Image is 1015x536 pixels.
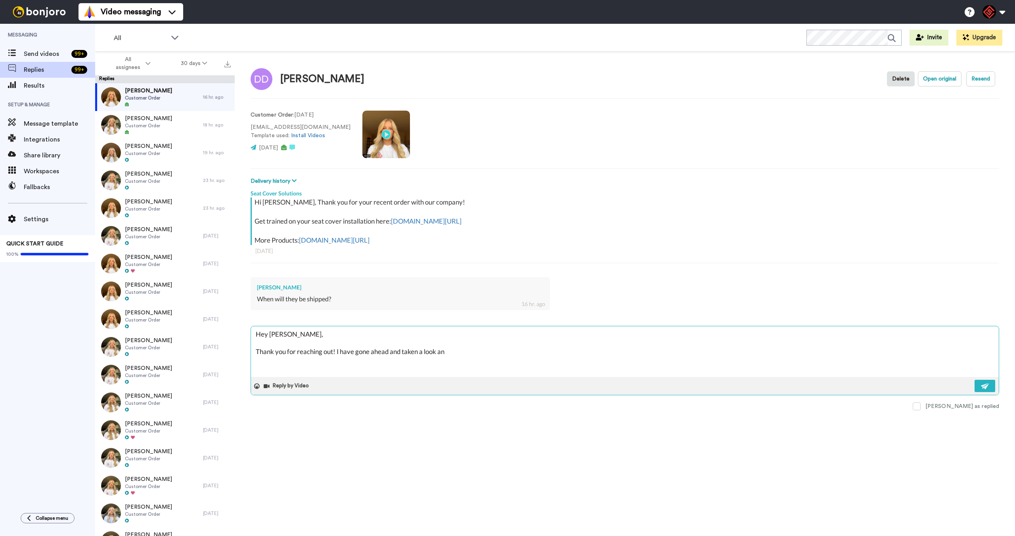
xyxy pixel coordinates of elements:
img: e5869494-edc0-43af-b8eb-fe938c43a502-thumb.jpg [101,281,121,301]
div: 19 hr. ago [203,149,231,156]
span: Customer Order [125,345,172,351]
a: [PERSON_NAME]Customer Order16 hr. ago [95,83,235,111]
img: export.svg [224,61,231,67]
span: Customer Order [125,483,172,490]
span: Customer Order [125,289,172,295]
button: Invite [910,30,948,46]
span: [PERSON_NAME] [125,87,172,95]
div: 99 + [71,66,87,74]
img: c5eb7191-7710-4fa2-a51a-fff9ad3cc0bb-thumb.jpg [101,143,121,163]
a: [PERSON_NAME]Customer Order23 hr. ago [95,167,235,194]
img: abe96a0e-0701-4199-b35c-25b2edef2a1b-thumb.jpg [101,115,121,135]
img: 74da99c3-fc6a-4e94-9969-66da947bfb73-thumb.jpg [101,198,121,218]
span: Send videos [24,49,68,59]
span: [PERSON_NAME] [125,420,172,428]
span: Customer Order [125,261,172,268]
a: [PERSON_NAME]Customer Order[DATE] [95,472,235,500]
span: [PERSON_NAME] [125,475,172,483]
img: Image of Dillon Dougan [251,68,272,90]
a: [PERSON_NAME]Customer Order18 hr. ago [95,111,235,139]
button: 30 days [166,56,222,71]
span: Customer Order [125,456,172,462]
span: [PERSON_NAME] [125,115,172,123]
div: [DATE] [203,233,231,239]
button: Delivery history [251,177,299,186]
div: When will they be shipped? [257,295,544,304]
div: Replies [95,75,235,83]
a: [PERSON_NAME]Customer Order[DATE] [95,416,235,444]
p: [EMAIL_ADDRESS][DOMAIN_NAME] Template used: [251,123,350,140]
a: [PERSON_NAME]Customer Order[DATE] [95,500,235,527]
span: Customer Order [125,400,172,406]
span: Message template [24,119,95,128]
img: vm-color.svg [83,6,96,18]
strong: Customer Order [251,112,293,118]
span: [PERSON_NAME] [125,281,172,289]
div: [DATE] [203,427,231,433]
div: [DATE] [203,260,231,267]
img: 45efdfc6-45a4-4195-af5c-8697e36e7328-thumb.jpg [101,226,121,246]
span: Workspaces [24,167,95,176]
div: [DATE] [203,288,231,295]
a: [PERSON_NAME]Customer Order[DATE] [95,389,235,416]
span: Customer Order [125,123,172,129]
div: [DATE] [203,371,231,378]
span: All assignees [112,56,144,71]
span: Share library [24,151,95,160]
button: All assignees [97,52,166,75]
div: [DATE] [203,344,231,350]
img: 398deb54-9925-44c4-930b-9fce91f32fc7-thumb.jpg [101,420,121,440]
button: Open original [918,71,961,86]
div: [DATE] [203,510,231,517]
img: bj-logo-header-white.svg [10,6,69,17]
img: send-white.svg [981,383,990,389]
span: [PERSON_NAME] [125,142,172,150]
a: [PERSON_NAME]Customer Order23 hr. ago [95,194,235,222]
span: [PERSON_NAME] [125,364,172,372]
span: [PERSON_NAME] [125,253,172,261]
span: Customer Order [125,372,172,379]
span: Settings [24,214,95,224]
div: [DATE] [255,247,994,255]
span: Fallbacks [24,182,95,192]
a: [PERSON_NAME]Customer Order[DATE] [95,250,235,278]
span: All [114,33,167,43]
img: 57033c35-f477-4d20-b3c4-5ab57f04aea0-thumb.jpg [101,337,121,357]
div: [DATE] [203,482,231,489]
span: Customer Order [125,234,172,240]
div: 18 hr. ago [203,122,231,128]
span: 100% [6,251,19,257]
div: 23 hr. ago [203,205,231,211]
a: [DOMAIN_NAME][URL] [299,236,370,244]
a: [PERSON_NAME]Customer Order[DATE] [95,444,235,472]
span: Customer Order [125,511,172,517]
div: [DATE] [203,316,231,322]
span: [DATE] [259,145,278,151]
span: Customer Order [125,317,172,323]
img: 9e1f7d63-418d-424b-9ebe-e75fcc6447aa-thumb.jpg [101,309,121,329]
span: Customer Order [125,206,172,212]
span: Customer Order [125,428,172,434]
div: Seat Cover Solutions [251,186,999,197]
a: [PERSON_NAME]Customer Order19 hr. ago [95,139,235,167]
p: : [DATE] [251,111,350,119]
div: 23 hr. ago [203,177,231,184]
img: 0db70c1f-9ce0-4807-80f1-5d7cfd762dd6-thumb.jpg [101,476,121,496]
img: f02945a6-49d5-42ea-8a8d-5630cad438a4-thumb.jpg [101,170,121,190]
span: Video messaging [101,6,161,17]
span: [PERSON_NAME] [125,170,172,178]
span: [PERSON_NAME] [125,448,172,456]
button: Upgrade [956,30,1002,46]
span: Customer Order [125,150,172,157]
span: Integrations [24,135,95,144]
button: Collapse menu [21,513,75,523]
div: [DATE] [203,455,231,461]
button: Export all results that match these filters now. [222,57,233,69]
div: [PERSON_NAME] as replied [925,402,999,410]
a: [PERSON_NAME]Customer Order[DATE] [95,222,235,250]
span: [PERSON_NAME] [125,337,172,345]
textarea: Hey [PERSON_NAME], Thank you for reaching out! I have gone ahead and taken a look a [251,326,999,377]
a: [DOMAIN_NAME][URL] [391,217,462,225]
span: Customer Order [125,178,172,184]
